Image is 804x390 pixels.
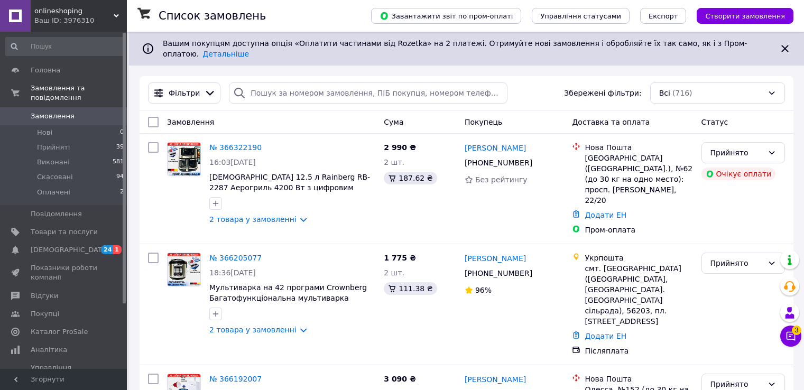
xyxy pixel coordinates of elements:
span: Покупці [31,309,59,319]
span: Замовлення [31,112,75,121]
span: Товари та послуги [31,227,98,237]
span: 2 990 ₴ [384,143,416,152]
a: [DEMOGRAPHIC_DATA] 12.5 л Rainberg RB-2287 Аерогриль 4200 Вт з цифровим дисплеєм Аеро фритюрниця ... [209,173,370,213]
a: Мультиварка на 42 програми Crownberg Багатофункціональна мультиварка Рисоварка Пароварка [PERSON_... [209,283,367,323]
input: Пошук за номером замовлення, ПІБ покупця, номером телефону, Email, номером накладної [229,82,507,104]
a: 2 товара у замовленні [209,215,297,224]
span: 16:03[DATE] [209,158,256,166]
span: Завантажити звіт по пром-оплаті [380,11,513,21]
div: Ваш ID: 3976310 [34,16,127,25]
div: Нова Пошта [585,142,692,153]
a: 2 товара у замовленні [209,326,297,334]
a: Фото товару [167,142,201,176]
div: смт. [GEOGRAPHIC_DATA] ([GEOGRAPHIC_DATA], [GEOGRAPHIC_DATA]. [GEOGRAPHIC_DATA] сільрада), 56203,... [585,263,692,327]
span: Аналітика [31,345,67,355]
span: Доставка та оплата [572,118,650,126]
span: 1 775 ₴ [384,254,416,262]
span: Нові [37,128,52,137]
div: [PHONE_NUMBER] [463,155,534,170]
div: Очікує оплати [701,168,776,180]
span: 18:36[DATE] [209,268,256,277]
span: 3 090 ₴ [384,375,416,383]
span: Створити замовлення [705,12,785,20]
a: Додати ЕН [585,211,626,219]
span: Відгуки [31,291,58,301]
span: Управління статусами [540,12,621,20]
div: Укрпошта [585,253,692,263]
span: Замовлення [167,118,214,126]
span: 3 [792,326,801,335]
div: Післяплата [585,346,692,356]
span: Управління сайтом [31,363,98,382]
span: onlineshoping [34,6,114,16]
a: [PERSON_NAME] [465,253,526,264]
span: Виконані [37,157,70,167]
button: Створити замовлення [697,8,793,24]
div: Нова Пошта [585,374,692,384]
span: 39 [116,143,124,152]
span: 581 [113,157,124,167]
span: 2 шт. [384,158,404,166]
span: 0 [120,128,124,137]
div: [PHONE_NUMBER] [463,266,534,281]
a: № 366322190 [209,143,262,152]
span: Всі [659,88,670,98]
a: Додати ЕН [585,332,626,340]
span: Без рейтингу [475,175,528,184]
span: Збережені фільтри: [564,88,641,98]
span: Повідомлення [31,209,82,219]
span: Фільтри [169,88,200,98]
span: Cума [384,118,403,126]
div: Прийнято [710,147,763,159]
span: 1 [113,245,122,254]
button: Чат з покупцем3 [780,326,801,347]
img: Фото товару [168,143,200,175]
span: Покупець [465,118,502,126]
button: Управління статусами [532,8,630,24]
a: Фото товару [167,253,201,286]
h1: Список замовлень [159,10,266,22]
a: [PERSON_NAME] [465,143,526,153]
span: 2 шт. [384,268,404,277]
span: (716) [672,89,692,97]
img: Фото товару [168,253,200,286]
div: Прийнято [710,378,763,390]
span: Замовлення та повідомлення [31,83,127,103]
span: Вашим покупцям доступна опція «Оплатити частинами від Rozetka» на 2 платежі. Отримуйте нові замов... [163,39,747,58]
span: [DEMOGRAPHIC_DATA] [31,245,109,255]
span: Скасовані [37,172,73,182]
span: Статус [701,118,728,126]
div: Пром-оплата [585,225,692,235]
span: 94 [116,172,124,182]
span: Каталог ProSale [31,327,88,337]
span: 2 [120,188,124,197]
span: Показники роботи компанії [31,263,98,282]
a: Детальніше [202,50,249,58]
span: Оплачені [37,188,70,197]
a: № 366192007 [209,375,262,383]
div: Прийнято [710,257,763,269]
div: 187.62 ₴ [384,172,437,184]
span: Головна [31,66,60,75]
button: Експорт [640,8,687,24]
a: [PERSON_NAME] [465,374,526,385]
span: 96% [475,286,492,294]
button: Завантажити звіт по пром-оплаті [371,8,521,24]
input: Пошук [5,37,125,56]
span: 24 [101,245,113,254]
div: [GEOGRAPHIC_DATA] ([GEOGRAPHIC_DATA].), №62 (до 30 кг на одно место): просп. [PERSON_NAME], 22/20 [585,153,692,206]
span: Прийняті [37,143,70,152]
a: Створити замовлення [686,11,793,20]
span: Експорт [649,12,678,20]
div: 111.38 ₴ [384,282,437,295]
a: № 366205077 [209,254,262,262]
